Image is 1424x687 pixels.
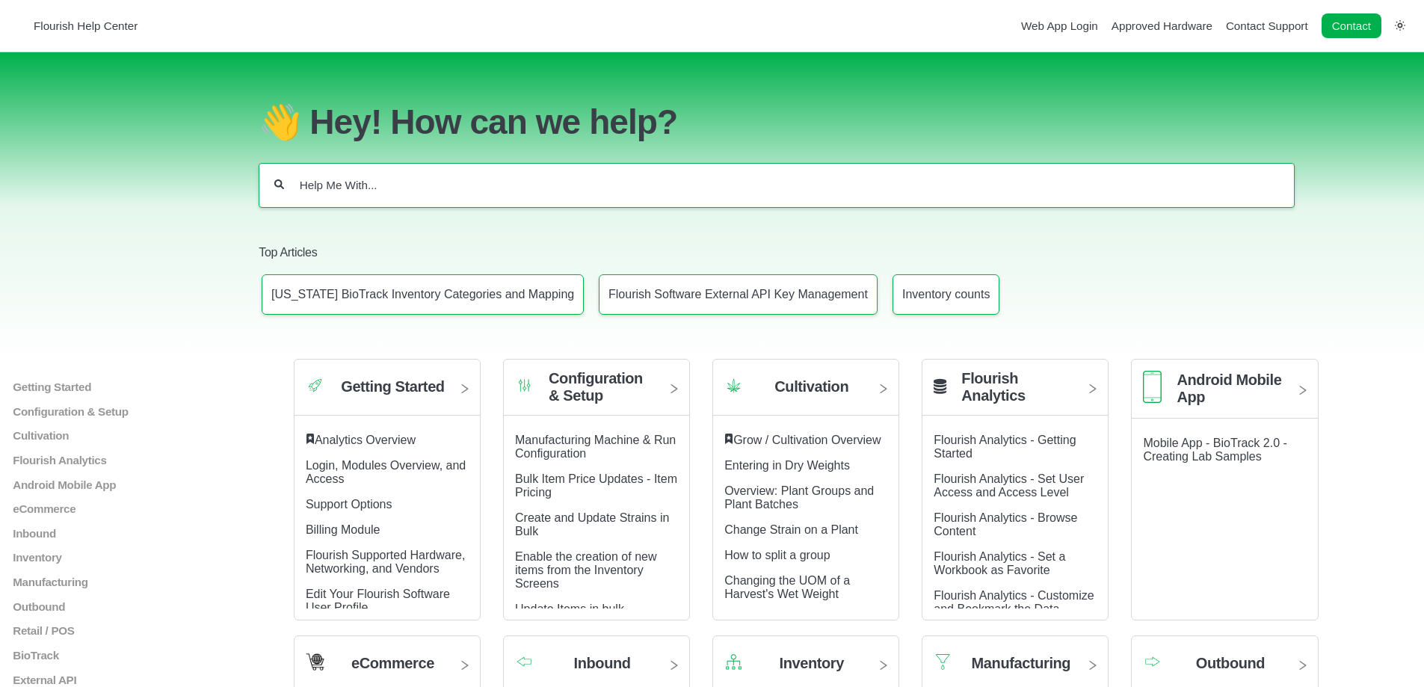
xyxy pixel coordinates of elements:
li: Contact desktop [1318,16,1385,37]
img: Category icon [934,653,952,671]
img: Category icon [515,655,534,668]
a: Web App Login navigation item [1021,19,1098,32]
a: Flourish Analytics - Set User Access and Access Level article [934,472,1084,499]
a: Grow / Cultivation Overview article [733,434,881,446]
h2: Manufacturing [972,655,1071,672]
a: Create and Update Strains in Bulk article [515,511,669,537]
input: Help Me With... [298,178,1223,193]
a: Analytics Overview article [315,434,416,446]
a: Flourish Supported Hardware, Networking, and Vendors article [306,549,465,575]
h2: Getting Started [341,378,444,395]
a: Category icon Getting Started [295,371,480,416]
a: Flourish Help Center [19,16,138,36]
a: Update Items in bulk article [515,603,624,615]
h2: eCommerce [351,655,434,672]
a: Category icon Android Mobile App [1132,371,1317,419]
img: Category icon [724,376,743,395]
a: Approved Hardware navigation item [1112,19,1212,32]
a: Article: Inventory counts [893,274,999,315]
span: Flourish Help Center [34,19,138,32]
img: Category icon [306,376,324,395]
h2: Top Articles [259,244,1294,261]
img: Category icon [1143,371,1162,403]
a: Inbound [11,527,245,540]
a: Flourish Analytics - Customize and Bookmark the Data article [934,589,1094,615]
a: External API [11,673,245,686]
p: Inventory counts [902,288,990,301]
a: Inventory [11,551,245,564]
h2: Cultivation [774,378,848,395]
a: Entering in Dry Weights article [724,459,850,472]
h2: Inventory [780,655,844,672]
a: Change Strain on a Plant article [724,523,858,536]
a: Outbound [11,600,245,613]
a: Contact Support navigation item [1226,19,1308,32]
a: Flourish Analytics - Getting Started article [934,434,1076,460]
a: Flourish Analytics [922,371,1108,416]
a: Android Mobile App [11,478,245,490]
h2: Outbound [1196,655,1265,672]
div: ​ [724,434,887,447]
a: Changing the UOM of a Harvest's Wet Weight article [724,574,850,600]
h2: Android Mobile App [1177,372,1283,406]
a: Flourish Analytics - Browse Content article [934,511,1077,537]
img: Category icon [724,653,743,671]
a: Enable the creation of new items from the Inventory Screens article [515,550,656,590]
p: [US_STATE] BioTrack Inventory Categories and Mapping [271,288,574,301]
a: Mobile App - BioTrack 2.0 - Creating Lab Samples article [1143,437,1286,463]
a: Billing Module article [306,523,380,536]
div: ​ [306,434,469,447]
a: How to split a group article [724,549,830,561]
a: Getting Started [11,381,245,393]
svg: Featured [306,434,315,444]
a: Flourish Analytics - Set a Workbook as Favorite article [934,550,1065,576]
a: Edit Your Flourish Software User Profile article [306,588,450,614]
h2: Inbound [574,655,631,672]
a: Category icon Cultivation [713,371,899,416]
a: eCommerce [11,502,245,515]
a: Configuration & Setup [11,405,245,418]
a: Flourish Analytics [11,454,245,466]
a: Overview: Plant Groups and Plant Batches article [724,484,874,511]
p: Flourish Software External API Key Management [608,288,868,301]
img: Category icon [1143,655,1162,668]
a: Bulk Item Price Updates - Item Pricing article [515,472,677,499]
a: Support Options article [306,498,392,511]
a: Retail / POS [11,624,245,637]
a: Article: New York BioTrack Inventory Categories and Mapping [262,274,584,315]
a: Login, Modules Overview, and Access article [306,459,466,485]
a: Cultivation [11,429,245,442]
h2: Configuration & Setup [549,370,656,404]
a: Category icon Configuration & Setup [504,371,689,416]
h1: 👋 Hey! How can we help? [259,102,1294,142]
img: Flourish Help Center Logo [19,16,26,36]
a: Manufacturing [11,576,245,588]
a: Switch dark mode setting [1395,19,1405,31]
img: Category icon [306,653,324,671]
a: Article: Flourish Software External API Key Management [599,274,878,315]
a: Manufacturing Machine & Run Configuration article [515,434,676,460]
h2: Flourish Analytics [961,370,1074,404]
img: Category icon [515,376,534,395]
a: BioTrack [11,649,245,662]
section: Top Articles [259,222,1294,329]
svg: Featured [724,434,733,444]
a: Contact [1322,13,1381,38]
